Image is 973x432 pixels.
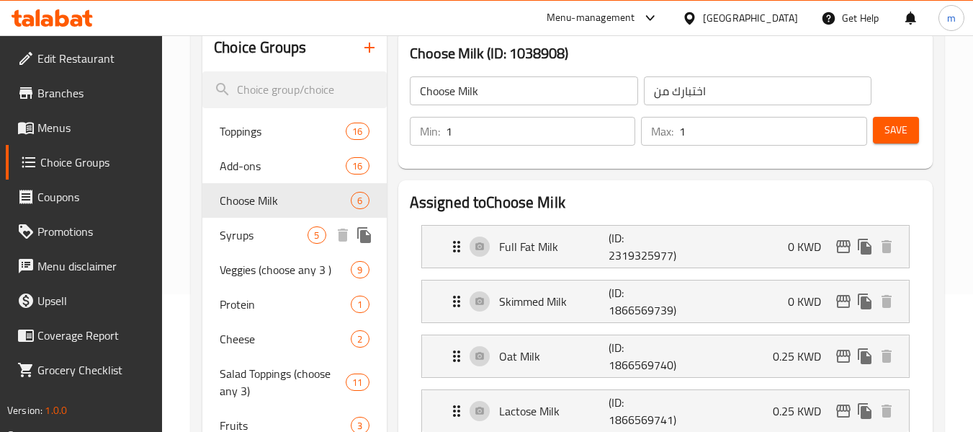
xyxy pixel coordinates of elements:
[6,283,163,318] a: Upsell
[499,238,609,255] p: Full Fat Milk
[420,123,440,140] p: Min:
[854,345,876,367] button: duplicate
[609,339,682,374] p: (ID: 1866569740)
[876,400,897,422] button: delete
[651,123,673,140] p: Max:
[854,400,876,422] button: duplicate
[499,348,609,365] p: Oat Milk
[37,84,151,102] span: Branches
[220,226,308,244] span: Syrups
[202,149,386,183] div: Add-ons16
[202,183,386,218] div: Choose Milk6
[332,224,354,246] button: delete
[220,123,346,140] span: Toppings
[220,296,351,313] span: Protein
[351,194,368,208] span: 6
[876,345,897,367] button: delete
[37,223,151,240] span: Promotions
[37,361,151,379] span: Grocery Checklist
[547,9,635,27] div: Menu-management
[37,292,151,309] span: Upsell
[6,249,163,283] a: Menu disclaimer
[202,287,386,322] div: Protein1
[6,180,163,214] a: Coupons
[354,224,375,246] button: duplicate
[346,123,369,140] div: Choices
[788,238,833,255] p: 0 KWD
[202,71,386,108] input: search
[45,401,67,420] span: 1.0.0
[873,117,919,144] button: Save
[6,145,163,180] a: Choice Groups
[202,356,386,408] div: Salad Toppings (choose any 3)11
[499,402,609,420] p: Lactose Milk
[214,37,306,58] h2: Choice Groups
[499,293,609,310] p: Skimmed Milk
[410,192,921,213] h2: Assigned to Choose Milk
[773,402,833,420] p: 0.25 KWD
[220,157,346,175] span: Add-ons
[351,192,369,209] div: Choices
[609,284,682,319] p: (ID: 1866569739)
[410,329,921,384] li: Expand
[884,121,907,139] span: Save
[422,226,909,268] div: Expand
[308,226,326,244] div: Choices
[876,236,897,257] button: delete
[422,335,909,377] div: Expand
[6,318,163,353] a: Coverage Report
[609,394,682,428] p: (ID: 1866569741)
[351,298,368,312] span: 1
[410,274,921,329] li: Expand
[703,10,798,26] div: [GEOGRAPHIC_DATA]
[202,252,386,287] div: Veggies (choose any 3 )9
[220,365,346,400] span: Salad Toppings (choose any 3)
[833,400,854,422] button: edit
[788,293,833,310] p: 0 KWD
[6,41,163,76] a: Edit Restaurant
[37,188,151,206] span: Coupons
[609,229,682,264] p: (ID: 2319325977)
[220,261,351,278] span: Veggies (choose any 3 )
[308,229,325,242] span: 5
[346,376,368,389] span: 11
[346,374,369,391] div: Choices
[202,218,386,252] div: Syrups5deleteduplicate
[6,214,163,249] a: Promotions
[422,390,909,432] div: Expand
[346,125,368,138] span: 16
[351,332,368,346] span: 2
[37,327,151,344] span: Coverage Report
[202,322,386,356] div: Cheese2
[833,236,854,257] button: edit
[6,353,163,387] a: Grocery Checklist
[854,236,876,257] button: duplicate
[220,330,351,348] span: Cheese
[202,114,386,149] div: Toppings16
[947,10,956,26] span: m
[773,348,833,365] p: 0.25 KWD
[351,296,369,313] div: Choices
[40,154,151,171] span: Choice Groups
[833,345,854,367] button: edit
[7,401,42,420] span: Version:
[37,50,151,67] span: Edit Restaurant
[833,291,854,312] button: edit
[854,291,876,312] button: duplicate
[6,76,163,110] a: Branches
[37,119,151,136] span: Menus
[876,291,897,312] button: delete
[220,192,351,209] span: Choose Milk
[37,257,151,275] span: Menu disclaimer
[346,159,368,173] span: 16
[351,261,369,278] div: Choices
[6,110,163,145] a: Menus
[410,219,921,274] li: Expand
[410,42,921,65] h3: Choose Milk (ID: 1038908)
[422,281,909,322] div: Expand
[351,263,368,277] span: 9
